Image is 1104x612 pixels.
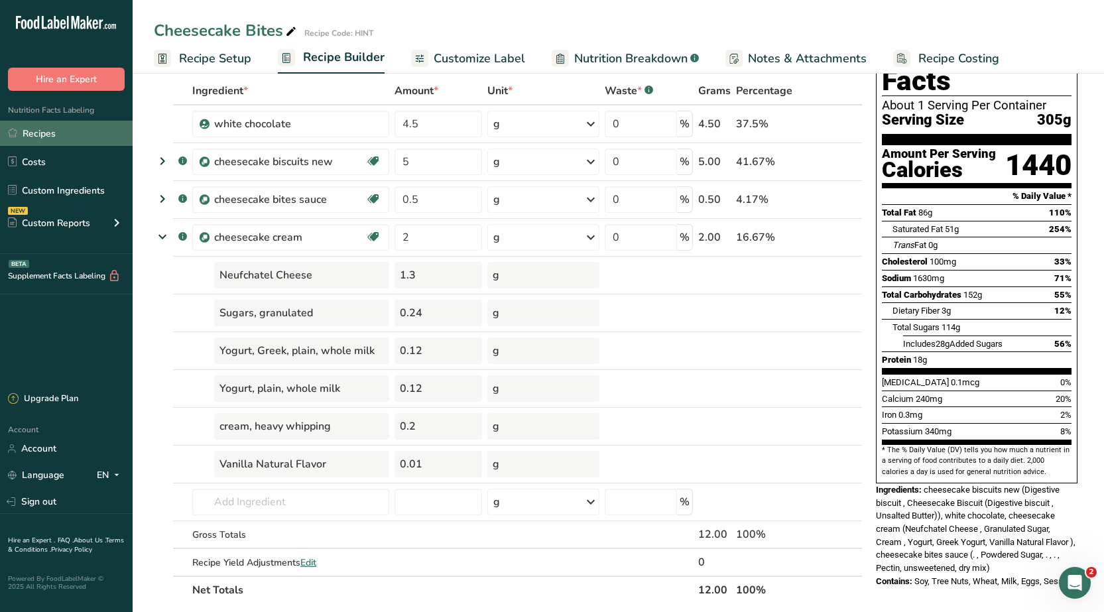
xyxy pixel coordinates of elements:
[200,157,210,167] img: Sub Recipe
[493,192,500,208] div: g
[736,192,800,208] div: 4.17%
[928,240,938,250] span: 0g
[876,485,922,495] span: Ingredients:
[882,445,1072,477] section: * The % Daily Value (DV) tells you how much a nutrient in a serving of food contributes to a dail...
[154,44,251,74] a: Recipe Setup
[278,42,385,74] a: Recipe Builder
[882,290,961,300] span: Total Carbohydrates
[8,536,55,545] a: Hire an Expert .
[698,192,731,208] div: 0.50
[876,576,912,586] span: Contains:
[913,273,944,283] span: 1630mg
[882,355,911,365] span: Protein
[882,377,949,387] span: [MEDICAL_DATA]
[882,112,964,129] span: Serving Size
[214,154,365,170] div: cheesecake biscuits new
[200,233,210,243] img: Sub Recipe
[192,556,389,570] div: Recipe Yield Adjustments
[951,377,979,387] span: 0.1mcg
[303,48,385,66] span: Recipe Builder
[574,50,688,68] span: Nutrition Breakdown
[882,426,923,436] span: Potassium
[882,208,916,217] span: Total Fat
[434,50,525,68] span: Customize Label
[1049,224,1072,234] span: 254%
[214,451,390,477] div: Vanilla Natural Flavor
[698,154,731,170] div: 5.00
[487,413,599,440] div: g
[179,50,251,68] span: Recipe Setup
[493,154,500,170] div: g
[190,576,696,603] th: Net Totals
[1060,426,1072,436] span: 8%
[192,489,389,515] input: Add Ingredient
[1054,290,1072,300] span: 55%
[892,322,940,332] span: Total Sugars
[1037,112,1072,129] span: 305g
[963,290,982,300] span: 152g
[8,536,124,554] a: Terms & Conditions .
[882,99,1072,112] div: About 1 Serving Per Container
[930,257,956,267] span: 100mg
[1059,567,1091,599] iframe: Intercom live chat
[945,224,959,234] span: 51g
[1054,306,1072,316] span: 12%
[8,463,64,487] a: Language
[892,240,914,250] i: Trans
[395,375,482,402] div: 0.12
[918,208,932,217] span: 86g
[696,576,733,603] th: 12.00
[58,536,74,545] a: FAQ .
[493,494,500,510] div: g
[736,526,800,542] div: 100%
[300,556,316,569] span: Edit
[936,339,950,349] span: 28g
[493,116,500,132] div: g
[493,229,500,245] div: g
[736,154,800,170] div: 41.67%
[487,262,599,288] div: g
[882,35,1072,96] h1: Nutrition Facts
[395,451,482,477] div: 0.01
[725,44,867,74] a: Notes & Attachments
[733,576,802,603] th: 100%
[882,148,996,160] div: Amount Per Serving
[8,207,28,215] div: NEW
[8,393,78,406] div: Upgrade Plan
[214,192,365,208] div: cheesecake bites sauce
[876,485,1075,573] span: cheesecake biscuits new (Digestive biscuit , Cheesecake Biscuit (Digestive biscuit , Unsalted But...
[552,44,699,74] a: Nutrition Breakdown
[942,322,960,332] span: 114g
[1086,567,1097,578] span: 2
[192,83,248,99] span: Ingredient
[395,337,482,364] div: 0.12
[192,528,389,542] div: Gross Totals
[698,229,731,245] div: 2.00
[892,306,940,316] span: Dietary Fiber
[1054,273,1072,283] span: 71%
[925,426,951,436] span: 340mg
[411,44,525,74] a: Customize Label
[892,240,926,250] span: Fat
[200,195,210,205] img: Sub Recipe
[214,300,390,326] div: Sugars, granulated
[736,83,792,99] span: Percentage
[214,413,390,440] div: cream, heavy whipping
[698,554,731,570] div: 0
[395,83,438,99] span: Amount
[736,229,800,245] div: 16.67%
[9,260,29,268] div: BETA
[395,262,482,288] div: 1.3
[913,355,927,365] span: 18g
[487,83,513,99] span: Unit
[1056,394,1072,404] span: 20%
[8,216,90,230] div: Custom Reports
[893,44,999,74] a: Recipe Costing
[882,160,996,180] div: Calories
[882,273,911,283] span: Sodium
[214,262,390,288] div: Neufchatel Cheese
[395,300,482,326] div: 0.24
[882,410,896,420] span: Iron
[1060,377,1072,387] span: 0%
[395,413,482,440] div: 0.2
